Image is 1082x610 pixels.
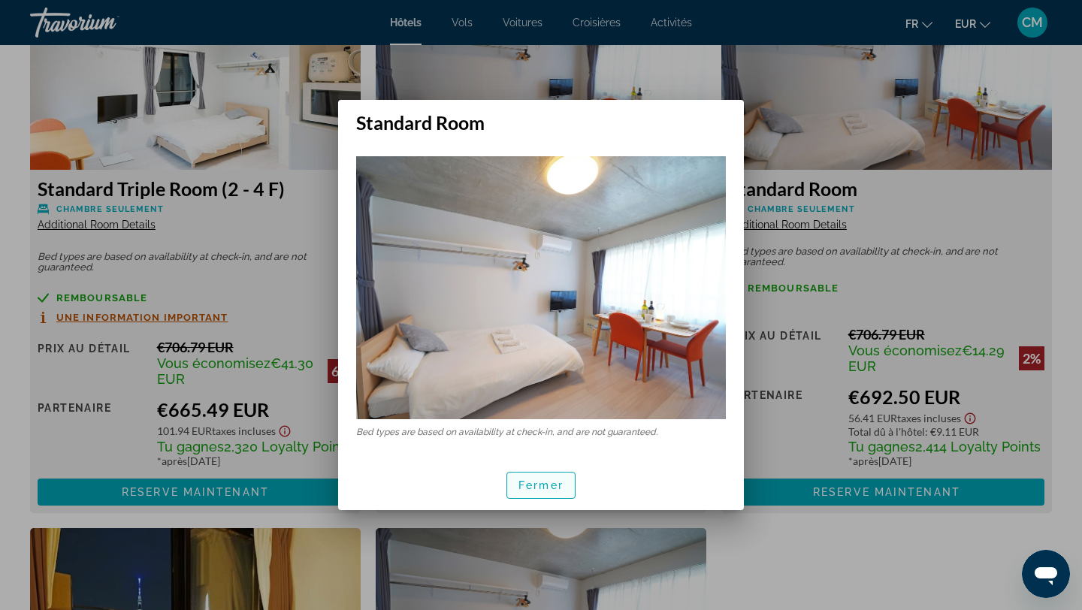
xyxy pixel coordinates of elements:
iframe: Bouton de lancement de la fenêtre de messagerie [1022,550,1070,598]
span: Fermer [518,479,564,491]
button: Fermer [506,472,576,499]
p: Bed types are based on availability at check-in, and are not guaranteed. [356,427,726,437]
h2: Standard Room [338,100,744,134]
img: Standard Room [356,156,726,420]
